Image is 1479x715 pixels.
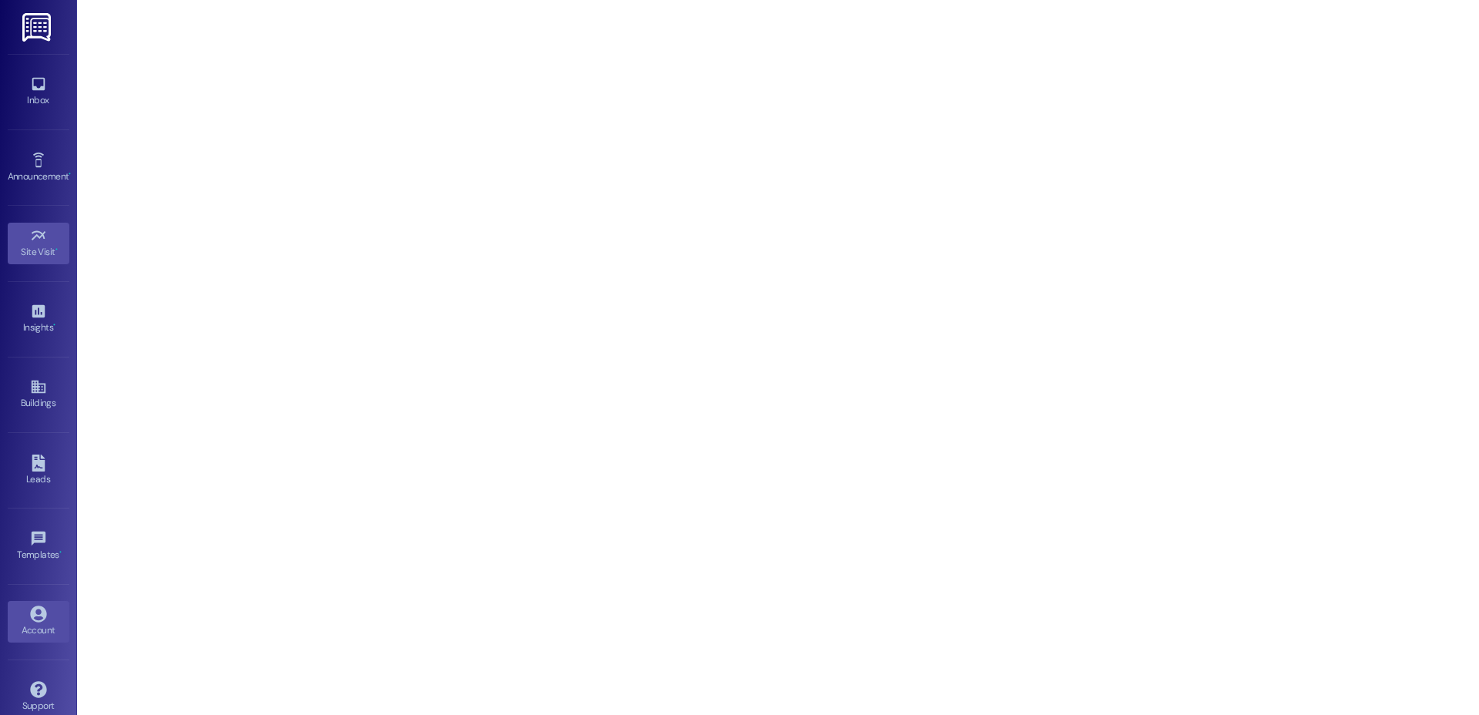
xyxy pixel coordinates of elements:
span: • [69,169,71,180]
a: Account [8,601,69,643]
span: • [55,244,58,255]
a: Templates • [8,525,69,567]
a: Buildings [8,374,69,415]
a: Site Visit • [8,223,69,264]
span: • [53,320,55,331]
span: • [59,547,62,558]
img: ResiDesk Logo [22,13,54,42]
a: Insights • [8,298,69,340]
a: Leads [8,450,69,492]
a: Inbox [8,71,69,112]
